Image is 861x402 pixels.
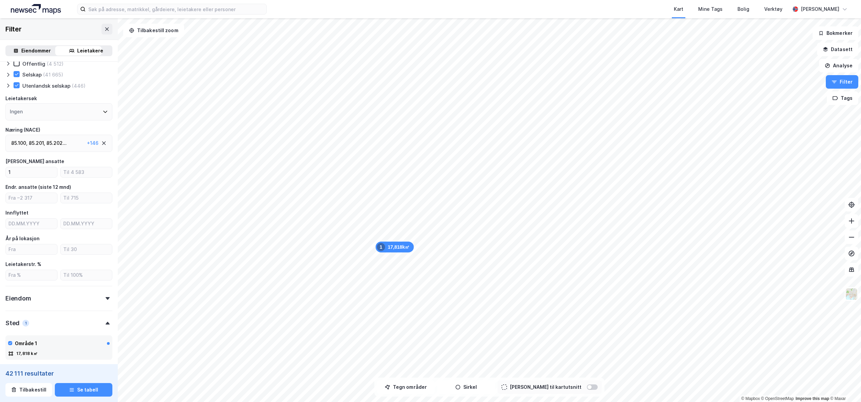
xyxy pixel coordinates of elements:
[826,75,858,89] button: Filter
[11,4,61,14] img: logo.a4113a55bc3d86da70a041830d287a7e.svg
[6,219,57,229] input: DD.MM.YYYY
[377,243,385,251] div: 1
[5,94,37,103] div: Leietakersøk
[55,383,112,397] button: Se tabell
[5,294,31,303] div: Eiendom
[61,244,112,254] input: Til 30
[6,244,57,254] input: Fra
[6,167,57,177] input: Fra 1
[77,47,103,55] div: Leietakere
[5,260,41,268] div: Leietakerstr. %
[437,380,495,394] button: Sirkel
[22,83,70,89] div: Utenlandsk selskap
[5,234,40,243] div: År på lokasjon
[46,139,67,147] div: 85.202 ...
[22,320,29,327] div: 1
[15,339,37,348] div: Område 1
[376,242,414,252] div: Map marker
[5,209,28,217] div: Innflyttet
[47,61,64,67] div: (4 512)
[845,288,858,300] img: Z
[5,126,40,134] div: Næring (NACE)
[737,5,749,13] div: Bolig
[698,5,723,13] div: Mine Tags
[801,5,839,13] div: [PERSON_NAME]
[61,270,112,280] input: Til 100%
[61,193,112,203] input: Til 715
[827,370,861,402] iframe: Chat Widget
[86,4,266,14] input: Søk på adresse, matrikkel, gårdeiere, leietakere eller personer
[22,61,45,67] div: Offentlig
[741,396,760,401] a: Mapbox
[43,71,63,78] div: (41 665)
[21,47,51,55] div: Eiendommer
[72,83,86,89] div: (446)
[819,59,858,72] button: Analyse
[674,5,683,13] div: Kart
[510,383,581,391] div: [PERSON_NAME] til kartutsnitt
[16,351,38,356] div: 17,818 k㎡
[22,71,42,78] div: Selskap
[796,396,829,401] a: Improve this map
[764,5,782,13] div: Verktøy
[11,139,27,147] div: 85.100 ,
[61,167,112,177] input: Til 4 583
[761,396,794,401] a: OpenStreetMap
[10,108,23,116] div: Ingen
[5,157,64,165] div: [PERSON_NAME] ansatte
[6,193,57,203] input: Fra −2 317
[5,183,71,191] div: Endr. ansatte (siste 12 mnd)
[87,139,98,147] div: + 146
[5,24,22,35] div: Filter
[5,370,112,378] div: 42 111 resultater
[61,219,112,229] input: DD.MM.YYYY
[827,91,858,105] button: Tags
[29,139,45,147] div: 85.201 ,
[813,26,858,40] button: Bokmerker
[827,370,861,402] div: Kontrollprogram for chat
[5,383,52,397] button: Tilbakestill
[6,270,57,280] input: Fra %
[5,319,20,327] div: Sted
[123,24,184,37] button: Tilbakestill zoom
[817,43,858,56] button: Datasett
[377,380,435,394] button: Tegn områder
